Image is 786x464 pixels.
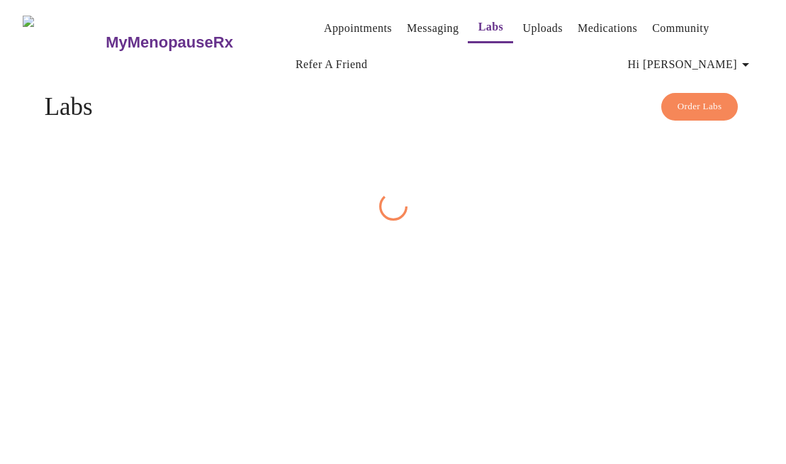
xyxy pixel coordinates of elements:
a: Medications [578,18,637,38]
span: Hi [PERSON_NAME] [628,55,754,74]
button: Refer a Friend [290,50,374,79]
button: Labs [468,13,513,43]
a: Refer a Friend [296,55,368,74]
a: Appointments [324,18,392,38]
h4: Labs [45,93,742,121]
button: Messaging [401,14,464,43]
a: Messaging [407,18,459,38]
h3: MyMenopauseRx [106,33,233,52]
button: Order Labs [661,93,739,121]
a: MyMenopauseRx [104,18,290,67]
a: Uploads [522,18,563,38]
button: Community [646,14,715,43]
button: Medications [572,14,643,43]
a: Labs [478,17,504,37]
img: MyMenopauseRx Logo [23,16,104,69]
span: Order Labs [678,99,722,115]
button: Hi [PERSON_NAME] [622,50,760,79]
button: Uploads [517,14,568,43]
button: Appointments [318,14,398,43]
a: Community [652,18,709,38]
